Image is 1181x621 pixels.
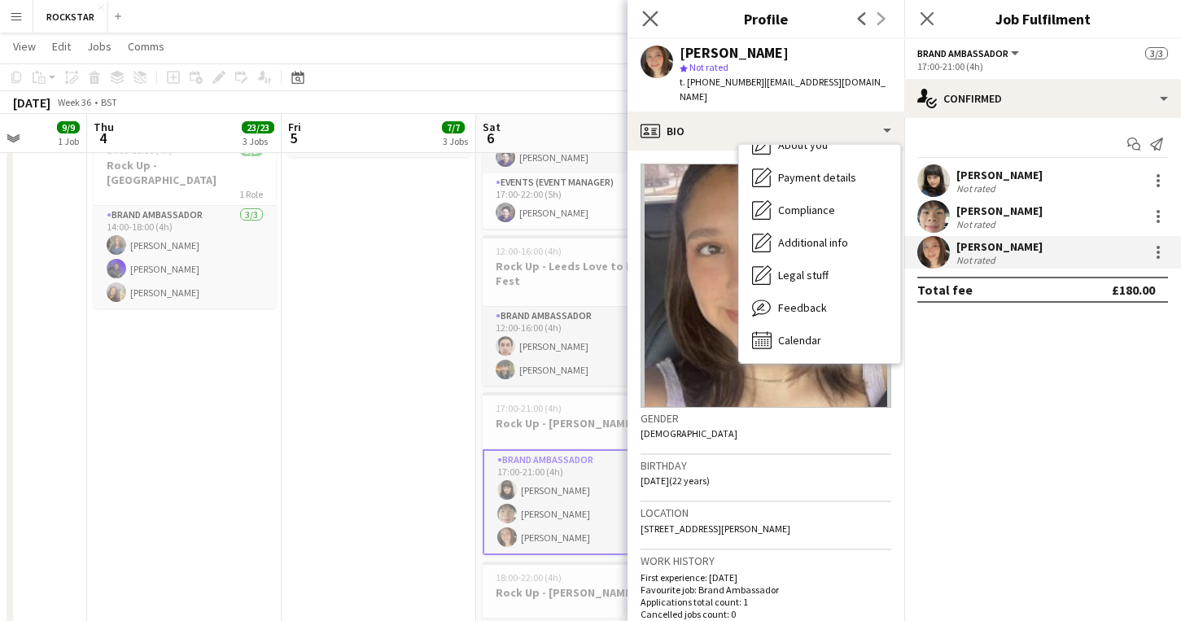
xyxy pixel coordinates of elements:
span: 18:00-22:00 (4h) [496,571,562,584]
div: 3 Jobs [443,135,468,147]
button: ROCKSTAR [33,1,108,33]
div: Legal stuff [739,259,900,291]
p: Cancelled jobs count: 0 [641,608,891,620]
div: Bio [628,112,904,151]
span: 3/3 [1145,47,1168,59]
span: Compliance [778,203,835,217]
div: BST [101,96,117,108]
span: Not rated [689,61,728,73]
app-job-card: 12:00-16:00 (4h)2/2Rock Up - Leeds Love to be Fest1 RoleBrand Ambassador2/212:00-16:00 (4h)[PERSO... [483,235,665,386]
div: Compliance [739,194,900,226]
h3: Gender [641,411,891,426]
span: Payment details [778,170,856,185]
span: 4 [91,129,114,147]
span: 17:00-21:00 (4h) [496,402,562,414]
span: View [13,39,36,54]
h3: Rock Up - [PERSON_NAME] [483,416,665,431]
div: Feedback [739,291,900,324]
div: Not rated [956,182,999,195]
p: First experience: [DATE] [641,571,891,584]
p: Favourite job: Brand Ambassador [641,584,891,596]
div: £180.00 [1112,282,1155,298]
span: [STREET_ADDRESS][PERSON_NAME] [641,523,790,535]
h3: Job Fulfilment [904,8,1181,29]
span: Calendar [778,333,821,348]
div: [PERSON_NAME] [680,46,789,60]
h3: Birthday [641,458,891,473]
app-card-role: Brand Ambassador3/314:00-18:00 (4h)[PERSON_NAME][PERSON_NAME][PERSON_NAME] [94,206,276,308]
div: [PERSON_NAME] [956,239,1043,254]
div: Additional info [739,226,900,259]
div: 17:00-21:00 (4h) [917,60,1168,72]
div: 1 Job [58,135,79,147]
span: [DEMOGRAPHIC_DATA] [641,427,737,440]
div: 3 Jobs [243,135,273,147]
span: Additional info [778,235,848,250]
span: Jobs [87,39,112,54]
app-card-role: Brand Ambassador2/212:00-16:00 (4h)[PERSON_NAME][PERSON_NAME] [483,307,665,386]
div: [PERSON_NAME] [956,203,1043,218]
span: Week 36 [54,96,94,108]
span: Edit [52,39,71,54]
div: Confirmed [904,79,1181,118]
img: Crew avatar or photo [641,164,891,408]
span: 12:00-16:00 (4h) [496,245,562,257]
a: Edit [46,36,77,57]
span: t. [PHONE_NUMBER] [680,76,764,88]
div: [DATE] [13,94,50,111]
div: Payment details [739,161,900,194]
a: Comms [121,36,171,57]
h3: Rock Up - [PERSON_NAME] [483,585,665,600]
a: Jobs [81,36,118,57]
app-card-role: Events (Event Manager)1/117:00-22:00 (5h)[PERSON_NAME] [483,173,665,229]
div: Total fee [917,282,973,298]
button: Brand Ambassador [917,47,1021,59]
div: Not rated [956,218,999,230]
span: 23/23 [242,121,274,133]
div: Not rated [956,254,999,266]
a: View [7,36,42,57]
span: 5 [286,129,301,147]
h3: Profile [628,8,904,29]
div: [PERSON_NAME] [956,168,1043,182]
span: 7/7 [442,121,465,133]
app-card-role: Brand Ambassador3/317:00-21:00 (4h)[PERSON_NAME][PERSON_NAME][PERSON_NAME] [483,449,665,555]
span: About you [778,138,828,152]
h3: Location [641,505,891,520]
app-job-card: 17:00-21:00 (4h)3/3Rock Up - [PERSON_NAME]1 RoleBrand Ambassador3/317:00-21:00 (4h)[PERSON_NAME][... [483,392,665,555]
p: Applications total count: 1 [641,596,891,608]
span: Fri [288,120,301,134]
div: About you [739,129,900,161]
span: Brand Ambassador [917,47,1008,59]
h3: Rock Up - [GEOGRAPHIC_DATA] [94,158,276,187]
span: Feedback [778,300,827,315]
span: Thu [94,120,114,134]
span: [DATE] (22 years) [641,474,710,487]
span: 6 [480,129,501,147]
span: Sat [483,120,501,134]
app-job-card: 14:00-18:00 (4h)3/3Rock Up - [GEOGRAPHIC_DATA]1 RoleBrand Ambassador3/314:00-18:00 (4h)[PERSON_NA... [94,134,276,308]
div: Calendar [739,324,900,356]
span: Comms [128,39,164,54]
span: | [EMAIL_ADDRESS][DOMAIN_NAME] [680,76,886,103]
span: Legal stuff [778,268,829,282]
h3: Work history [641,553,891,568]
span: 9/9 [57,121,80,133]
span: 1 Role [239,188,263,200]
h3: Rock Up - Leeds Love to be Fest [483,259,665,288]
